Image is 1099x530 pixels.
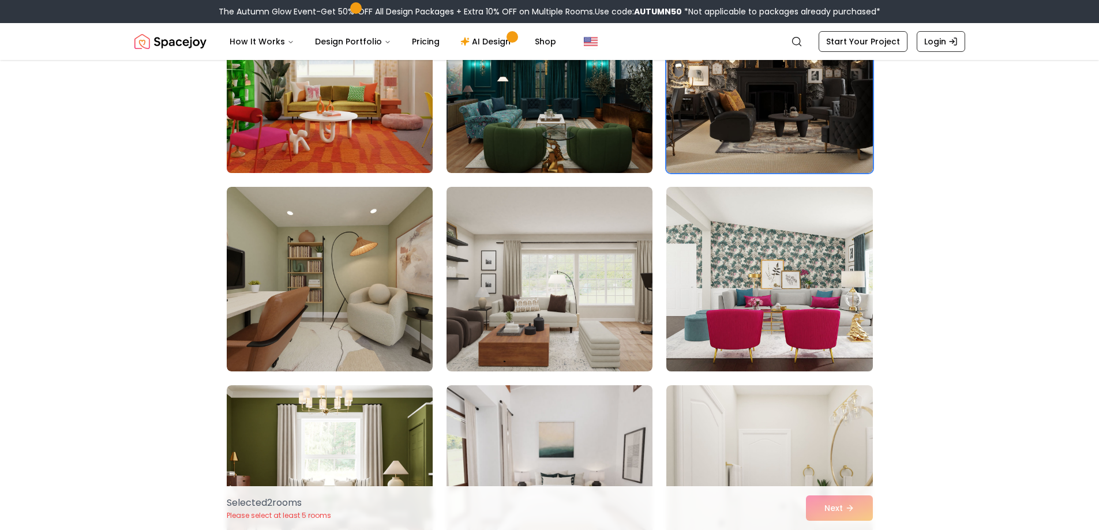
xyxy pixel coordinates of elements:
[682,6,880,17] span: *Not applicable to packages already purchased*
[595,6,682,17] span: Use code:
[220,30,565,53] nav: Main
[819,31,907,52] a: Start Your Project
[403,30,449,53] a: Pricing
[219,6,880,17] div: The Autumn Glow Event-Get 50% OFF All Design Packages + Extra 10% OFF on Multiple Rooms.
[227,187,433,371] img: Room room-25
[661,182,877,376] img: Room room-27
[134,30,207,53] img: Spacejoy Logo
[227,496,331,510] p: Selected 2 room s
[447,187,652,371] img: Room room-26
[306,30,400,53] button: Design Portfolio
[634,6,682,17] b: AUTUMN50
[584,35,598,48] img: United States
[134,30,207,53] a: Spacejoy
[917,31,965,52] a: Login
[451,30,523,53] a: AI Design
[134,23,965,60] nav: Global
[227,511,331,520] p: Please select at least 5 rooms
[220,30,303,53] button: How It Works
[526,30,565,53] a: Shop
